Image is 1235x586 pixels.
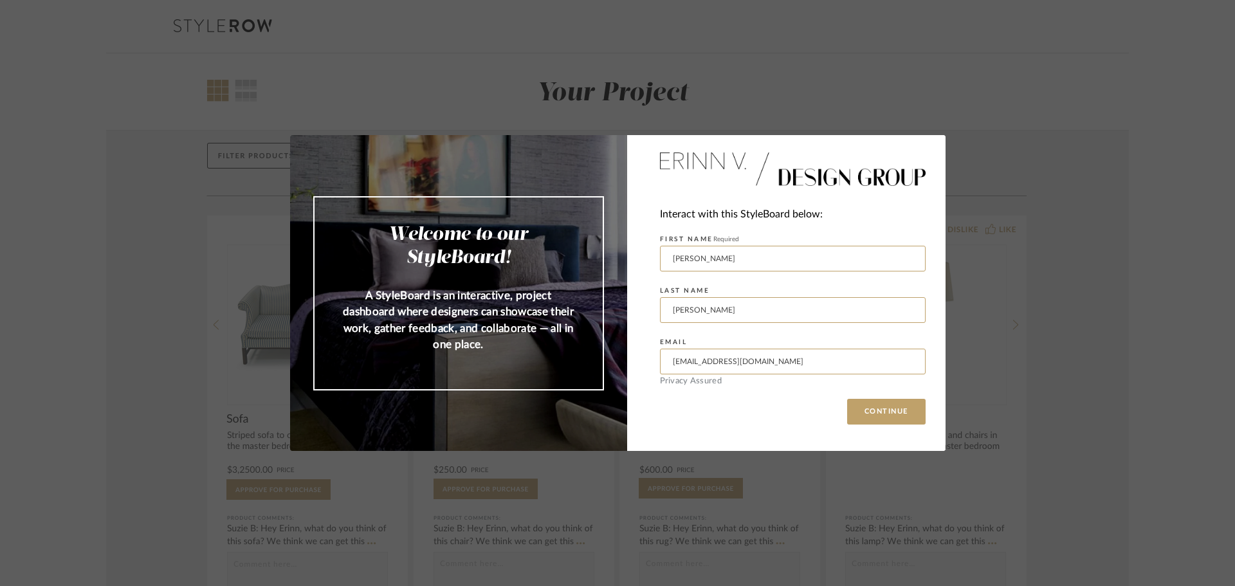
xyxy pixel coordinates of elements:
[660,246,926,271] input: Enter First Name
[660,297,926,323] input: Enter Last Name
[660,338,688,346] label: EMAIL
[340,223,577,270] h2: Welcome to our StyleBoard!
[660,349,926,374] input: Enter Email
[713,236,739,243] span: Required
[340,288,577,353] p: A StyleBoard is an interactive, project dashboard where designers can showcase their work, gather...
[660,235,739,243] label: FIRST NAME
[660,287,710,295] label: LAST NAME
[660,377,926,385] div: Privacy Assured
[660,206,926,223] div: Interact with this StyleBoard below:
[847,399,926,425] button: CONTINUE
